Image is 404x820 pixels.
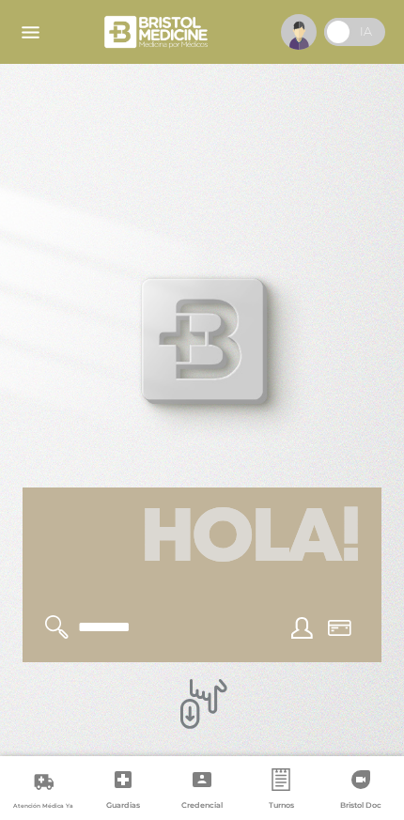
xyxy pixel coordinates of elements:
a: Atención Médica Ya [4,770,83,815]
span: Bristol Doc [340,798,381,815]
span: Turnos [269,798,294,815]
a: Credencial [163,768,241,816]
span: Guardias [106,798,140,815]
a: Bristol Doc [321,768,400,816]
img: Cober_menu-lines-white.svg [19,21,42,44]
img: bristol-medicine-blanco.png [101,9,213,54]
a: Turnos [241,768,320,816]
a: Guardias [83,768,162,816]
span: Credencial [181,798,223,815]
h1: Hola! [23,487,381,593]
span: Atención Médica Ya [13,799,73,816]
img: profile-placeholder.svg [281,14,317,50]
